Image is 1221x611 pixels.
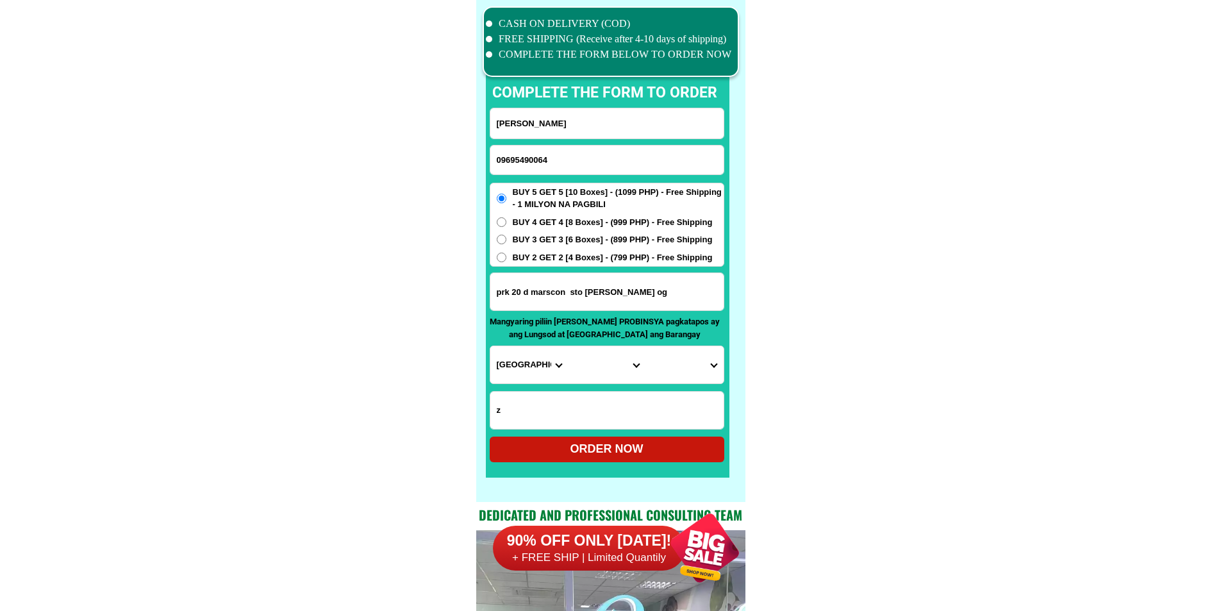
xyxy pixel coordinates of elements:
[513,233,713,246] span: BUY 3 GET 3 [6 Boxes] - (899 PHP) - Free Shipping
[497,217,506,227] input: BUY 4 GET 4 [8 Boxes] - (999 PHP) - Free Shipping
[479,82,730,105] p: complete the form to order
[493,551,685,565] h6: + FREE SHIP | Limited Quantily
[490,440,724,458] div: ORDER NOW
[497,194,506,203] input: BUY 5 GET 5 [10 Boxes] - (1099 PHP) - Free Shipping - 1 MILYON NA PAGBILI
[513,186,724,211] span: BUY 5 GET 5 [10 Boxes] - (1099 PHP) - Free Shipping - 1 MILYON NA PAGBILI
[490,346,568,383] select: Select province
[493,531,685,551] h6: 90% OFF ONLY [DATE]!
[490,315,720,340] p: Mangyaring piliin [PERSON_NAME] PROBINSYA pagkatapos ay ang Lungsod at [GEOGRAPHIC_DATA] ang Bara...
[490,392,724,429] input: Input LANDMARKOFLOCATION
[490,273,724,310] input: Input address
[490,146,724,174] input: Input phone_number
[486,31,732,47] li: FREE SHIPPING (Receive after 4-10 days of shipping)
[497,253,506,262] input: BUY 2 GET 2 [4 Boxes] - (799 PHP) - Free Shipping
[568,346,645,383] select: Select district
[513,251,713,264] span: BUY 2 GET 2 [4 Boxes] - (799 PHP) - Free Shipping
[476,505,745,524] h2: Dedicated and professional consulting team
[486,47,732,62] li: COMPLETE THE FORM BELOW TO ORDER NOW
[490,108,724,138] input: Input full_name
[645,346,723,383] select: Select commune
[513,216,713,229] span: BUY 4 GET 4 [8 Boxes] - (999 PHP) - Free Shipping
[497,235,506,244] input: BUY 3 GET 3 [6 Boxes] - (899 PHP) - Free Shipping
[486,16,732,31] li: CASH ON DELIVERY (COD)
